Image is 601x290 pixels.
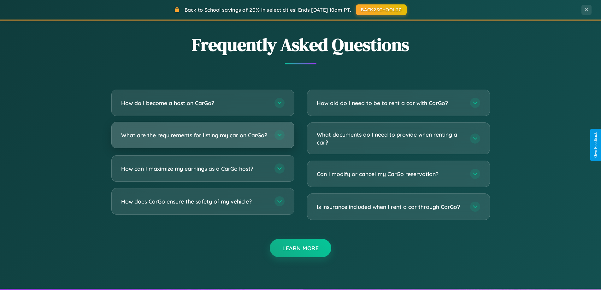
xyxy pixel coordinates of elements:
[121,198,268,205] h3: How does CarGo ensure the safety of my vehicle?
[185,7,351,13] span: Back to School savings of 20% in select cities! Ends [DATE] 10am PT.
[270,239,331,257] button: Learn More
[121,165,268,173] h3: How can I maximize my earnings as a CarGo host?
[317,131,464,146] h3: What documents do I need to provide when renting a car?
[111,33,490,57] h2: Frequently Asked Questions
[317,99,464,107] h3: How old do I need to be to rent a car with CarGo?
[317,203,464,211] h3: Is insurance included when I rent a car through CarGo?
[121,131,268,139] h3: What are the requirements for listing my car on CarGo?
[121,99,268,107] h3: How do I become a host on CarGo?
[593,132,598,158] div: Give Feedback
[356,4,407,15] button: BACK2SCHOOL20
[317,170,464,178] h3: Can I modify or cancel my CarGo reservation?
